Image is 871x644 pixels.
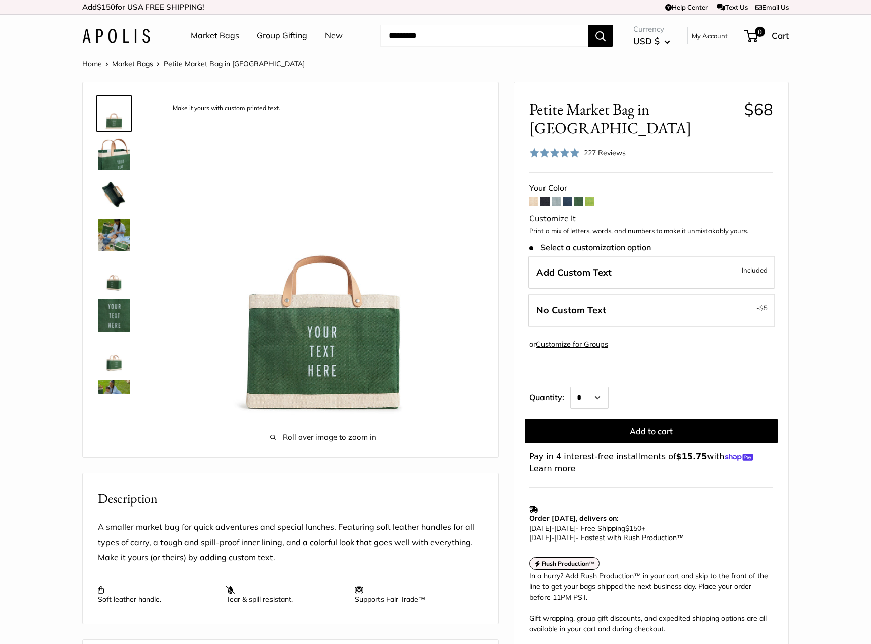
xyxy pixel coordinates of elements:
[529,514,618,523] strong: Order [DATE], delivers on:
[633,33,670,49] button: USD $
[96,136,132,172] a: description_Take it anywhere with easy-grip handles.
[164,430,483,444] span: Roll over image to zoom in
[380,25,588,47] input: Search...
[529,226,773,236] p: Print a mix of letters, words, and numbers to make it unmistakably yours.
[717,3,748,11] a: Text Us
[96,176,132,212] a: description_Spacious inner area with room for everything. Plus water-resistant lining.
[82,57,305,70] nav: Breadcrumb
[756,302,768,314] span: -
[164,97,483,417] img: description_Make it yours with custom printed text.
[759,304,768,312] span: $5
[551,524,554,533] span: -
[98,489,483,508] h2: Description
[772,30,789,41] span: Cart
[529,384,570,409] label: Quantity:
[98,259,130,291] img: Petite Market Bag in Field Green
[226,585,344,604] p: Tear & spill resistant.
[98,138,130,170] img: description_Take it anywhere with easy-grip handles.
[529,211,773,226] div: Customize It
[536,266,612,278] span: Add Custom Text
[98,97,130,130] img: description_Make it yours with custom printed text.
[528,256,775,289] label: Add Custom Text
[529,533,684,542] span: - Fastest with Rush Production™
[112,59,153,68] a: Market Bags
[96,297,132,334] a: description_Custom printed text with eco-friendly ink.
[96,378,132,414] a: Petite Market Bag in Field Green
[745,28,789,44] a: 0 Cart
[536,340,608,349] a: Customize for Groups
[633,22,670,36] span: Currency
[551,533,554,542] span: -
[529,100,737,137] span: Petite Market Bag in [GEOGRAPHIC_DATA]
[168,101,285,115] div: Make it yours with custom printed text.
[528,294,775,327] label: Leave Blank
[96,217,132,253] a: Petite Market Bag in Field Green
[96,95,132,132] a: description_Make it yours with custom printed text.
[96,338,132,374] a: Petite Market Bag in Field Green
[82,59,102,68] a: Home
[525,419,778,443] button: Add to cart
[633,36,660,46] span: USD $
[554,533,576,542] span: [DATE]
[257,28,307,43] a: Group Gifting
[191,28,239,43] a: Market Bags
[164,59,305,68] span: Petite Market Bag in [GEOGRAPHIC_DATA]
[529,243,651,252] span: Select a customization option
[529,338,608,351] div: or
[98,585,216,604] p: Soft leather handle.
[625,524,641,533] span: $150
[588,25,613,47] button: Search
[98,520,483,565] p: A smaller market bag for quick adventures and special lunches. Featuring soft leather handles for...
[529,533,551,542] span: [DATE]
[692,30,728,42] a: My Account
[98,299,130,332] img: description_Custom printed text with eco-friendly ink.
[536,304,606,316] span: No Custom Text
[529,181,773,196] div: Your Color
[529,524,551,533] span: [DATE]
[98,219,130,251] img: Petite Market Bag in Field Green
[665,3,708,11] a: Help Center
[97,2,115,12] span: $150
[355,585,473,604] p: Supports Fair Trade™
[529,571,773,634] div: In a hurry? Add Rush Production™ in your cart and skip to the front of the line to get your bags ...
[82,29,150,43] img: Apolis
[98,178,130,210] img: description_Spacious inner area with room for everything. Plus water-resistant lining.
[742,264,768,276] span: Included
[529,524,768,542] p: - Free Shipping +
[325,28,343,43] a: New
[744,99,773,119] span: $68
[584,148,626,157] span: 227 Reviews
[554,524,576,533] span: [DATE]
[98,340,130,372] img: Petite Market Bag in Field Green
[542,560,595,567] strong: Rush Production™
[96,257,132,293] a: Petite Market Bag in Field Green
[98,380,130,412] img: Petite Market Bag in Field Green
[755,3,789,11] a: Email Us
[755,27,765,37] span: 0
